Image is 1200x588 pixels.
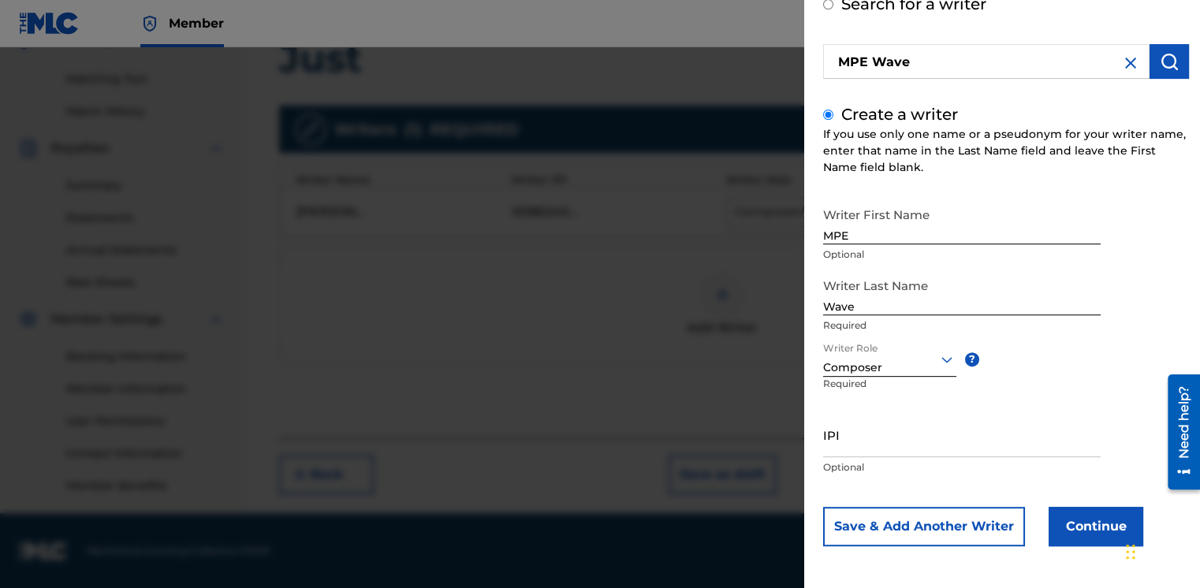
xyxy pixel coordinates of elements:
label: Create a writer [841,105,958,124]
span: Member [169,14,224,32]
img: MLC Logo [19,12,80,35]
iframe: Resource Center [1156,369,1200,495]
p: Required [823,377,885,412]
p: Optional [823,247,1101,262]
button: Continue [1049,507,1143,546]
img: close [1121,54,1140,73]
input: Search writer's name or IPI Number [823,44,1150,79]
div: Drag [1126,528,1135,575]
img: Search Works [1160,52,1179,71]
button: Save & Add Another Writer [823,507,1025,546]
p: Required [823,318,1101,333]
span: ? [965,352,979,367]
p: Optional [823,460,1101,474]
div: If you use only one name or a pseudonym for your writer name, enter that name in the Last Name fi... [823,126,1189,176]
img: Top Rightsholder [140,14,159,33]
iframe: Chat Widget [1121,512,1200,588]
